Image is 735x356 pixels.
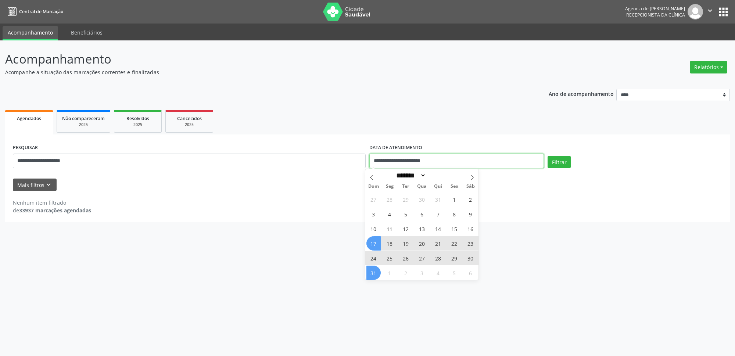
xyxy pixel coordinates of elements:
span: Agosto 24, 2025 [366,251,381,265]
div: de [13,206,91,214]
strong: 33937 marcações agendadas [19,207,91,214]
span: Setembro 3, 2025 [415,266,429,280]
span: Agosto 23, 2025 [463,236,478,251]
button: apps [717,6,730,18]
div: 2025 [62,122,105,127]
div: 2025 [171,122,208,127]
span: Agosto 19, 2025 [399,236,413,251]
input: Year [426,172,450,179]
span: Setembro 4, 2025 [431,266,445,280]
span: Agosto 10, 2025 [366,222,381,236]
span: Agosto 7, 2025 [431,207,445,221]
span: Agosto 27, 2025 [415,251,429,265]
span: Recepcionista da clínica [626,12,685,18]
span: Seg [381,184,398,189]
span: Dom [365,184,381,189]
span: Agosto 17, 2025 [366,236,381,251]
span: Resolvidos [126,115,149,122]
button: Relatórios [690,61,727,73]
span: Não compareceram [62,115,105,122]
span: Agosto 18, 2025 [383,236,397,251]
span: Setembro 2, 2025 [399,266,413,280]
span: Agosto 5, 2025 [399,207,413,221]
span: Agosto 15, 2025 [447,222,462,236]
span: Agosto 20, 2025 [415,236,429,251]
p: Acompanhamento [5,50,512,68]
span: Agosto 31, 2025 [366,266,381,280]
div: Nenhum item filtrado [13,199,91,206]
div: Agencia de [PERSON_NAME] [625,6,685,12]
label: DATA DE ATENDIMENTO [369,142,422,154]
span: Agosto 11, 2025 [383,222,397,236]
span: Qui [430,184,446,189]
span: Julho 28, 2025 [383,192,397,206]
span: Agosto 21, 2025 [431,236,445,251]
span: Julho 29, 2025 [399,192,413,206]
button: Mais filtroskeyboard_arrow_down [13,179,57,191]
span: Agosto 26, 2025 [399,251,413,265]
span: Agosto 4, 2025 [383,207,397,221]
span: Agosto 30, 2025 [463,251,478,265]
span: Agosto 12, 2025 [399,222,413,236]
span: Agendados [17,115,41,122]
span: Setembro 5, 2025 [447,266,462,280]
i:  [706,7,714,15]
img: img [688,4,703,19]
span: Agosto 9, 2025 [463,207,478,221]
span: Sáb [462,184,478,189]
span: Agosto 6, 2025 [415,207,429,221]
select: Month [394,172,426,179]
span: Sex [446,184,462,189]
span: Agosto 8, 2025 [447,207,462,221]
button:  [703,4,717,19]
a: Beneficiários [66,26,108,39]
span: Agosto 13, 2025 [415,222,429,236]
span: Agosto 28, 2025 [431,251,445,265]
button: Filtrar [548,156,571,168]
span: Agosto 16, 2025 [463,222,478,236]
label: PESQUISAR [13,142,38,154]
a: Acompanhamento [3,26,58,40]
span: Ter [398,184,414,189]
span: Julho 31, 2025 [431,192,445,206]
span: Julho 30, 2025 [415,192,429,206]
span: Agosto 2, 2025 [463,192,478,206]
span: Setembro 6, 2025 [463,266,478,280]
a: Central de Marcação [5,6,63,18]
span: Agosto 1, 2025 [447,192,462,206]
p: Acompanhe a situação das marcações correntes e finalizadas [5,68,512,76]
span: Agosto 25, 2025 [383,251,397,265]
span: Agosto 3, 2025 [366,207,381,221]
div: 2025 [119,122,156,127]
span: Setembro 1, 2025 [383,266,397,280]
span: Julho 27, 2025 [366,192,381,206]
p: Ano de acompanhamento [549,89,614,98]
span: Agosto 14, 2025 [431,222,445,236]
span: Cancelados [177,115,202,122]
i: keyboard_arrow_down [44,181,53,189]
span: Agosto 29, 2025 [447,251,462,265]
span: Agosto 22, 2025 [447,236,462,251]
span: Qua [414,184,430,189]
span: Central de Marcação [19,8,63,15]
